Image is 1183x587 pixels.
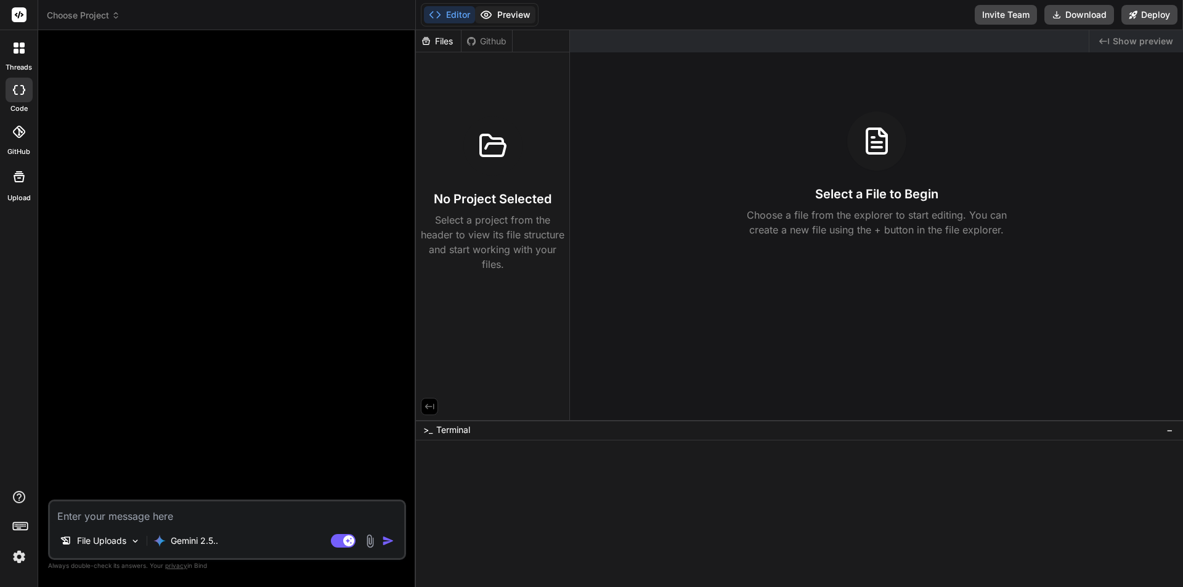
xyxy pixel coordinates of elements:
button: Download [1044,5,1114,25]
img: settings [9,546,30,567]
p: Choose a file from the explorer to start editing. You can create a new file using the + button in... [739,208,1015,237]
p: Gemini 2.5.. [171,535,218,547]
label: Upload [7,193,31,203]
h3: No Project Selected [434,190,551,208]
img: icon [382,535,394,547]
div: Files [416,35,461,47]
label: threads [6,62,32,73]
span: privacy [165,562,187,569]
div: Github [461,35,512,47]
button: Preview [475,6,535,23]
span: Choose Project [47,9,120,22]
p: Always double-check its answers. Your in Bind [48,560,406,572]
img: Gemini 2.5 flash [153,535,166,547]
p: File Uploads [77,535,126,547]
h3: Select a File to Begin [815,185,938,203]
span: >_ [423,424,433,436]
button: − [1164,420,1176,440]
label: GitHub [7,147,30,157]
button: Editor [424,6,475,23]
span: Show preview [1113,35,1173,47]
button: Deploy [1121,5,1177,25]
button: Invite Team [975,5,1037,25]
img: Pick Models [130,536,140,546]
img: attachment [363,534,377,548]
label: code [10,103,28,114]
span: Terminal [436,424,470,436]
p: Select a project from the header to view its file structure and start working with your files. [421,213,564,272]
span: − [1166,424,1173,436]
